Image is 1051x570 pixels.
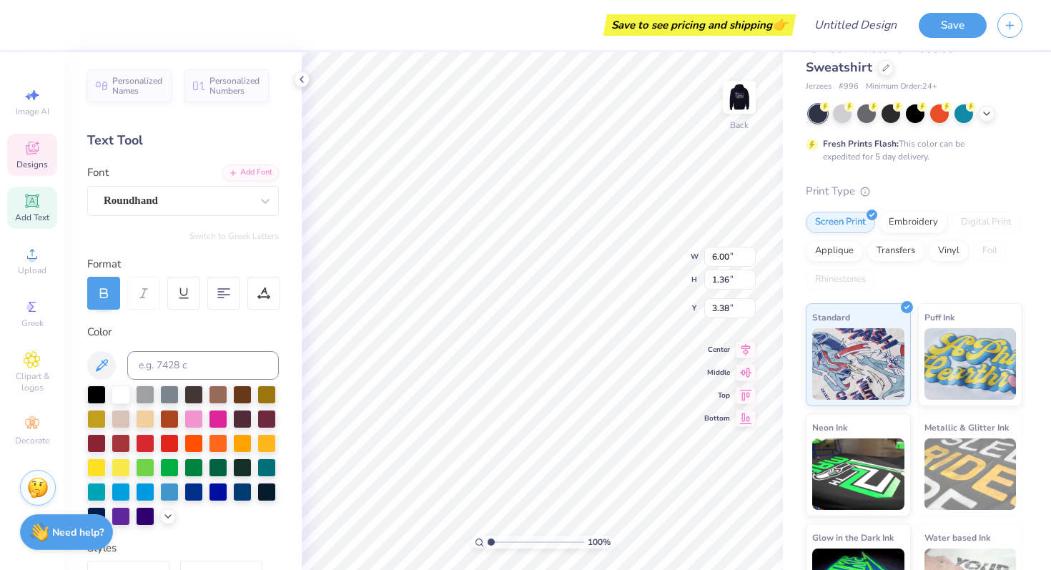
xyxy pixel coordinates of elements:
span: Designs [16,159,48,170]
span: Bottom [704,413,730,423]
div: Applique [806,240,863,262]
span: Middle [704,368,730,378]
span: Add Text [15,212,49,223]
div: This color can be expedited for 5 day delivery. [823,137,999,163]
button: Switch to Greek Letters [189,230,279,242]
div: Foil [973,240,1007,262]
div: Digital Print [952,212,1021,233]
img: Metallic & Glitter Ink [924,438,1017,510]
span: 100 % [588,536,611,549]
span: Image AI [16,106,49,117]
button: Save [919,13,987,38]
span: Glow in the Dark Ink [812,530,894,545]
span: Center [704,345,730,355]
label: Font [87,164,109,181]
span: Personalized Numbers [209,76,260,96]
span: Greek [21,318,44,329]
img: Puff Ink [924,328,1017,400]
img: Back [725,83,754,112]
div: Print Type [806,183,1022,200]
img: Neon Ink [812,438,904,510]
input: Untitled Design [803,11,908,39]
span: Upload [18,265,46,276]
div: Color [87,324,279,340]
span: Minimum Order: 24 + [866,81,937,93]
span: 👉 [772,16,788,33]
strong: Fresh Prints Flash: [823,138,899,149]
span: # 996 [839,81,859,93]
div: Embroidery [879,212,947,233]
span: Neon Ink [812,420,847,435]
input: e.g. 7428 c [127,351,279,380]
div: Rhinestones [806,269,875,290]
span: Decorate [15,435,49,446]
span: Jerzees [806,81,832,93]
strong: Need help? [52,526,104,539]
img: Standard [812,328,904,400]
span: Standard [812,310,850,325]
span: Personalized Names [112,76,163,96]
div: Format [87,256,280,272]
span: Puff Ink [924,310,954,325]
div: Save to see pricing and shipping [607,14,792,36]
span: Top [704,390,730,401]
span: Clipart & logos [7,370,57,393]
div: Styles [87,540,279,556]
div: Screen Print [806,212,875,233]
div: Transfers [867,240,924,262]
div: Vinyl [929,240,969,262]
span: Water based Ink [924,530,990,545]
div: Text Tool [87,131,279,150]
div: Back [730,119,749,132]
div: Add Font [222,164,279,181]
span: Metallic & Glitter Ink [924,420,1009,435]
